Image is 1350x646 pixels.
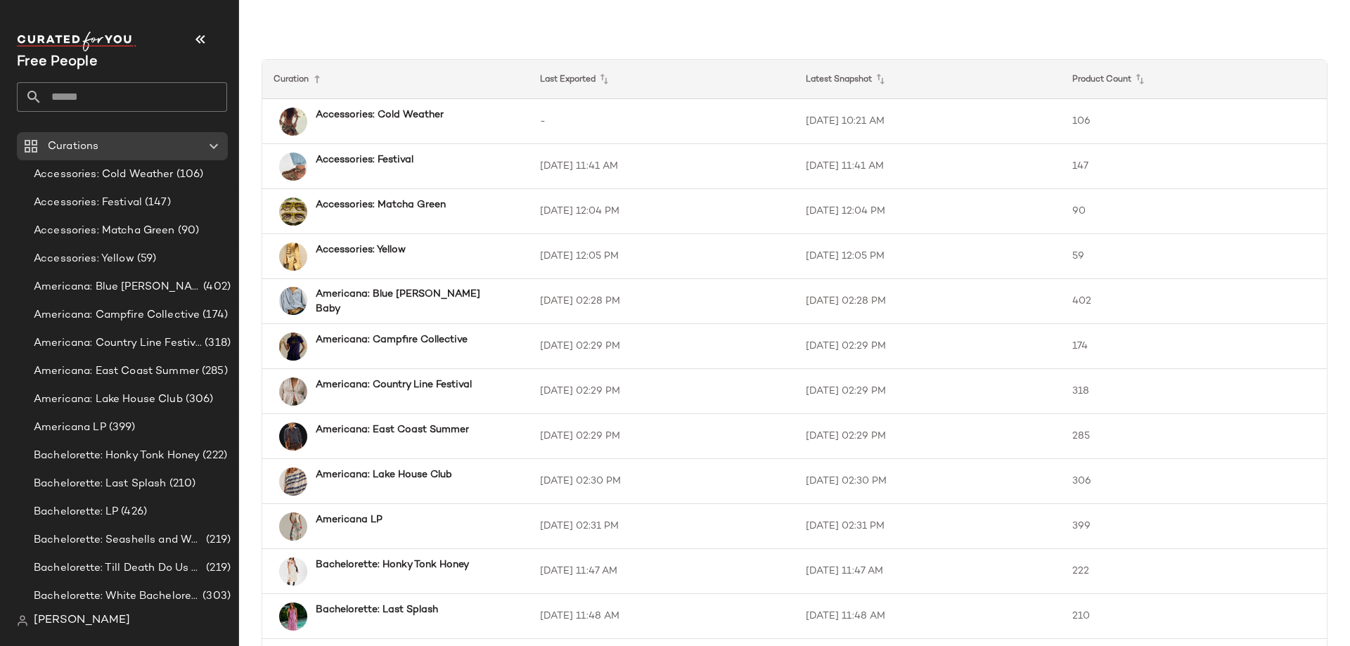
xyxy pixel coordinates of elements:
span: (222) [200,448,227,464]
th: Product Count [1061,60,1327,99]
span: Americana LP [34,420,106,436]
td: [DATE] 02:30 PM [795,459,1061,504]
span: (399) [106,420,136,436]
span: Bachelorette: Till Death Do Us Party [34,560,203,576]
td: [DATE] 10:21 AM [795,99,1061,144]
span: (306) [183,392,214,408]
b: Bachelorette: Honky Tonk Honey [316,557,469,572]
img: 80570658_055_a [279,602,307,631]
td: - [529,99,795,144]
td: 318 [1061,369,1327,414]
span: Americana: Campfire Collective [34,307,200,323]
b: Americana: Country Line Festival [316,377,472,392]
img: cfy_white_logo.C9jOOHJF.svg [17,32,136,51]
img: svg%3e [17,615,28,626]
b: Americana: Campfire Collective [316,332,468,347]
img: 101016384_023_a [279,153,307,181]
span: Americana: Lake House Club [34,392,183,408]
td: [DATE] 11:41 AM [529,144,795,189]
span: (210) [167,476,196,492]
td: 90 [1061,189,1327,234]
td: [DATE] 11:48 AM [795,594,1061,639]
td: [DATE] 02:29 PM [795,324,1061,369]
td: 222 [1061,549,1327,594]
span: (285) [199,363,228,380]
td: [DATE] 02:29 PM [529,414,795,459]
b: Americana LP [316,512,382,527]
span: Current Company Name [17,55,98,70]
td: [DATE] 02:31 PM [795,504,1061,549]
span: Americana: East Coast Summer [34,363,199,380]
td: [DATE] 12:05 PM [529,234,795,279]
span: (303) [200,588,231,605]
td: [DATE] 02:29 PM [795,369,1061,414]
b: Americana: Blue [PERSON_NAME] Baby [316,287,503,316]
td: [DATE] 02:29 PM [529,369,795,414]
img: 101180578_092_e [279,287,307,315]
b: Accessories: Matcha Green [316,198,446,212]
td: [DATE] 11:47 AM [529,549,795,594]
span: Bachelorette: Last Splash [34,476,167,492]
img: 93911964_010_0 [279,377,307,406]
td: [DATE] 02:29 PM [529,324,795,369]
img: 83674770_024_a [279,467,307,496]
img: 94919339_072_0 [279,243,307,271]
img: 101582724_030_i [279,108,307,136]
b: Americana: East Coast Summer [316,422,469,437]
td: 285 [1061,414,1327,459]
span: Accessories: Yellow [34,251,134,267]
span: Accessories: Cold Weather [34,167,174,183]
span: Bachelorette: White Bachelorette Outfits [34,588,200,605]
b: Americana: Lake House Club [316,467,452,482]
td: 402 [1061,279,1327,324]
span: Bachelorette: Honky Tonk Honey [34,448,200,464]
img: 101774081_011_d [279,557,307,586]
td: [DATE] 12:04 PM [529,189,795,234]
td: [DATE] 02:28 PM [795,279,1061,324]
th: Last Exported [529,60,795,99]
span: (318) [202,335,231,351]
td: [DATE] 02:31 PM [529,504,795,549]
td: [DATE] 02:28 PM [529,279,795,324]
span: (219) [203,560,231,576]
span: Americana: Blue [PERSON_NAME] Baby [34,279,200,295]
span: Accessories: Festival [34,195,142,211]
th: Curation [262,60,529,99]
span: (426) [118,504,147,520]
td: [DATE] 11:47 AM [795,549,1061,594]
td: 306 [1061,459,1327,504]
img: 96147558_049_g [279,512,307,541]
span: Curations [48,138,98,155]
img: 92425776_042_0 [279,422,307,451]
span: (90) [175,223,200,239]
td: [DATE] 11:48 AM [529,594,795,639]
span: (402) [200,279,231,295]
td: [DATE] 11:41 AM [795,144,1061,189]
img: 81771081_034_0 [279,198,307,226]
td: [DATE] 02:30 PM [529,459,795,504]
span: (219) [203,532,231,548]
td: 106 [1061,99,1327,144]
span: (59) [134,251,157,267]
span: Americana: Country Line Festival [34,335,202,351]
b: Accessories: Yellow [316,243,406,257]
img: 100047927_040_a [279,332,307,361]
td: [DATE] 12:05 PM [795,234,1061,279]
th: Latest Snapshot [795,60,1061,99]
span: Accessories: Matcha Green [34,223,175,239]
td: 59 [1061,234,1327,279]
b: Accessories: Cold Weather [316,108,444,122]
span: (174) [200,307,228,323]
span: Bachelorette: Seashells and Wedding Bells [34,532,203,548]
td: [DATE] 12:04 PM [795,189,1061,234]
span: (106) [174,167,204,183]
b: Accessories: Festival [316,153,413,167]
td: 399 [1061,504,1327,549]
td: 210 [1061,594,1327,639]
b: Bachelorette: Last Splash [316,602,438,617]
td: [DATE] 02:29 PM [795,414,1061,459]
td: 174 [1061,324,1327,369]
span: (147) [142,195,171,211]
span: Bachelorette: LP [34,504,118,520]
span: [PERSON_NAME] [34,612,130,629]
